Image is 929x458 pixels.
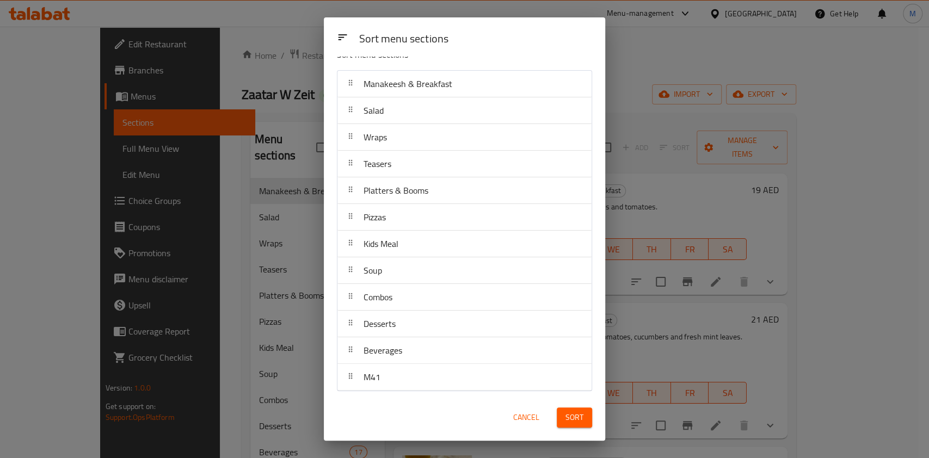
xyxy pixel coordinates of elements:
[354,27,596,52] div: Sort menu sections
[364,156,391,172] span: Teasers
[364,262,382,278] span: Soup
[509,407,544,428] button: Cancel
[337,311,592,337] div: Desserts
[364,289,392,305] span: Combos
[364,182,428,199] span: Platters & Booms
[565,411,583,424] span: Sort
[337,124,592,151] div: Wraps
[337,204,592,231] div: Pizzas
[337,284,592,311] div: Combos
[364,342,402,358] span: Beverages
[337,177,592,204] div: Platters & Booms
[337,337,592,364] div: Beverages
[337,71,592,97] div: Manakeesh & Breakfast
[337,151,592,177] div: Teasers
[364,102,384,119] span: Salad
[557,407,592,428] button: Sort
[364,315,396,332] span: Desserts
[337,364,592,391] div: M41
[364,369,380,385] span: M41
[364,209,386,225] span: Pizzas
[364,236,398,252] span: Kids Meal
[337,257,592,284] div: Soup
[337,231,592,257] div: Kids Meal
[364,76,452,92] span: Manakeesh & Breakfast
[513,411,539,424] span: Cancel
[337,48,539,61] p: Sort menu sections
[337,97,592,124] div: Salad
[364,129,387,145] span: Wraps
